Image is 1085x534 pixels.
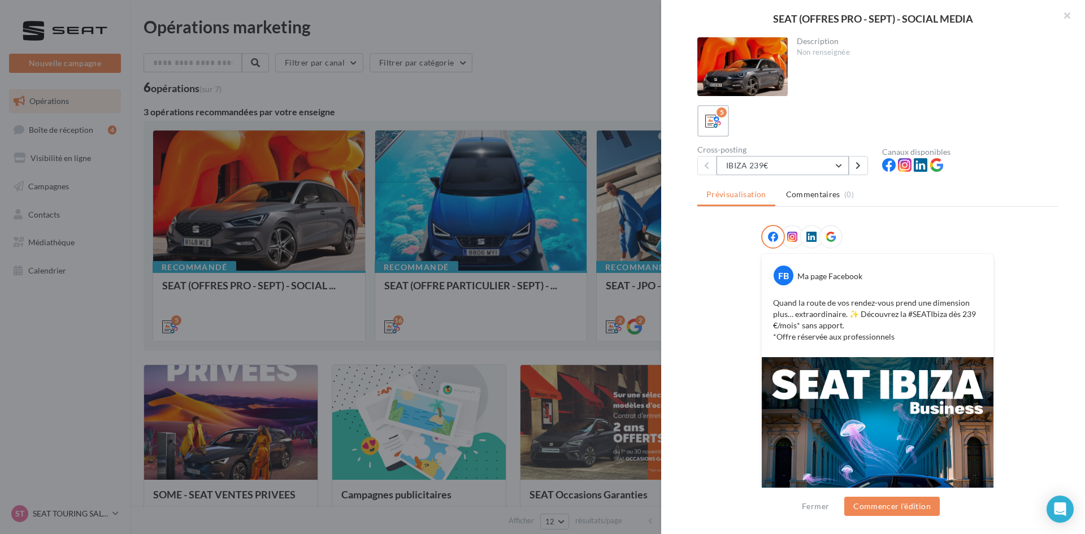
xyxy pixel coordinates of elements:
button: Commencer l'édition [844,497,940,516]
div: 5 [717,107,727,118]
div: SEAT (OFFRES PRO - SEPT) - SOCIAL MEDIA [679,14,1067,24]
span: Commentaires [786,189,840,200]
button: IBIZA 239€ [717,156,849,175]
p: Quand la route de vos rendez-vous prend une dimension plus… extraordinaire. ✨ Découvrez la #SEATI... [773,297,982,342]
div: Open Intercom Messenger [1047,496,1074,523]
div: FB [774,266,793,285]
span: (0) [844,190,854,199]
div: Cross-posting [697,146,873,154]
div: Canaux disponibles [882,148,1058,156]
div: Description [797,37,1049,45]
div: Non renseignée [797,47,1049,58]
button: Fermer [797,500,834,513]
div: Ma page Facebook [797,271,862,282]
